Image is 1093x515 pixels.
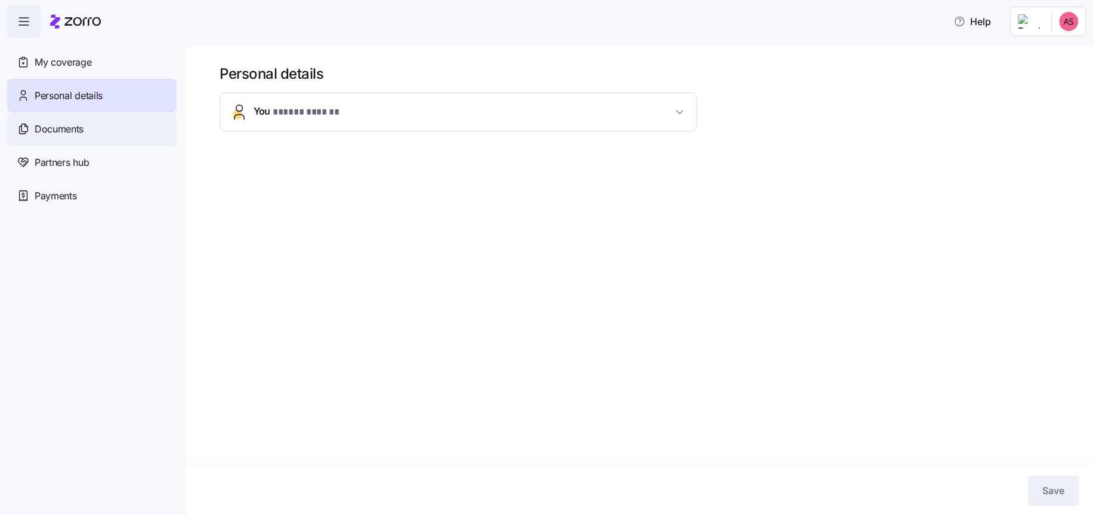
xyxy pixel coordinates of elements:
span: Documents [35,122,84,137]
img: 007e373c99d71e187f2f42cad0c37609 [1059,12,1078,31]
span: Partners hub [35,155,89,170]
a: Documents [7,112,177,146]
span: Personal details [35,88,103,103]
span: My coverage [35,55,91,70]
a: Personal details [7,79,177,112]
img: Employer logo [1018,14,1042,29]
span: Help [953,14,991,29]
button: Save [1028,476,1079,505]
a: My coverage [7,45,177,79]
h1: Personal details [220,64,1076,83]
button: Help [944,10,1001,33]
span: Payments [35,189,76,203]
span: Save [1042,483,1064,498]
a: Partners hub [7,146,177,179]
span: You [254,104,341,120]
a: Payments [7,179,177,212]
